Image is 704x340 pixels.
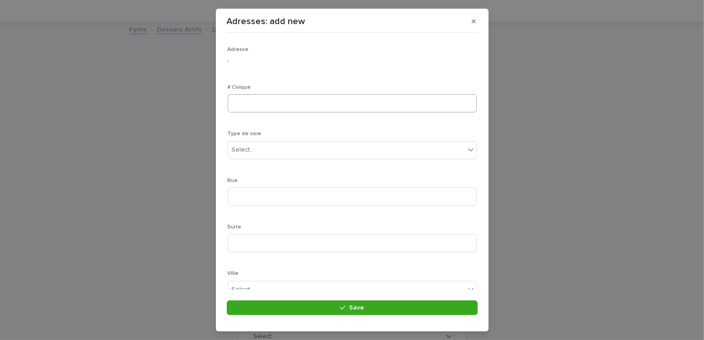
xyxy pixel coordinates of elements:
[349,304,364,311] span: Save
[228,131,262,137] span: Type de voie
[227,16,305,27] p: Adresses: add new
[232,145,255,155] div: Select...
[228,56,477,66] p: -
[228,271,239,276] span: Ville
[227,300,478,315] button: Save
[232,285,255,294] div: Select...
[228,224,242,230] span: Suite
[228,178,238,183] span: Rue
[228,85,251,90] span: # Civique
[228,47,249,52] span: Adresse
